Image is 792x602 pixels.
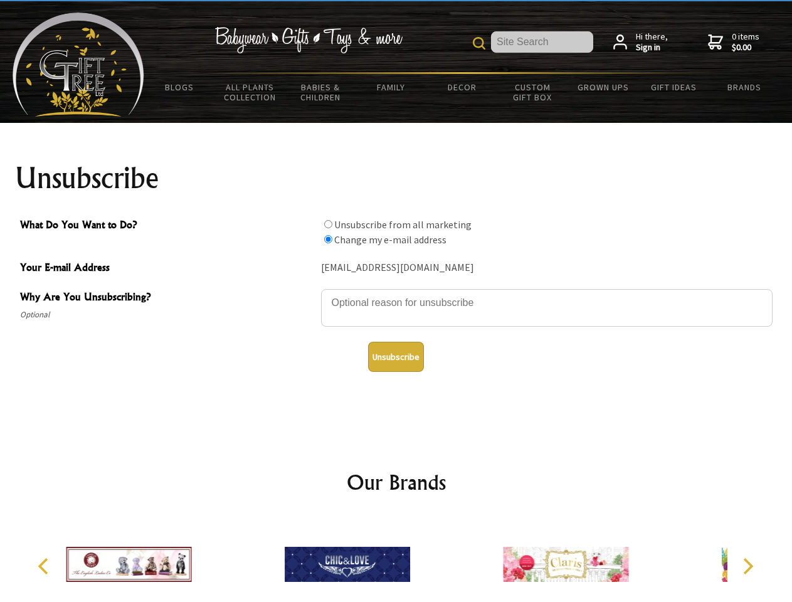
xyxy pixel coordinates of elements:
span: Hi there, [636,31,668,53]
a: Grown Ups [568,74,638,100]
a: Family [356,74,427,100]
a: Hi there,Sign in [613,31,668,53]
h1: Unsubscribe [15,163,778,193]
button: Previous [31,552,59,580]
input: What Do You Want to Do? [324,235,332,243]
span: 0 items [732,31,759,53]
input: Site Search [491,31,593,53]
span: What Do You Want to Do? [20,217,315,235]
span: Why Are You Unsubscribing? [20,289,315,307]
a: All Plants Collection [215,74,286,110]
button: Next [734,552,761,580]
button: Unsubscribe [368,342,424,372]
strong: Sign in [636,42,668,53]
a: Babies & Children [285,74,356,110]
strong: $0.00 [732,42,759,53]
a: Gift Ideas [638,74,709,100]
a: Decor [426,74,497,100]
a: 0 items$0.00 [708,31,759,53]
img: Babyware - Gifts - Toys and more... [13,13,144,117]
a: BLOGS [144,74,215,100]
span: Optional [20,307,315,322]
label: Unsubscribe from all marketing [334,218,472,231]
textarea: Why Are You Unsubscribing? [321,289,773,327]
label: Change my e-mail address [334,233,446,246]
div: [EMAIL_ADDRESS][DOMAIN_NAME] [321,258,773,278]
h2: Our Brands [25,467,768,497]
a: Brands [709,74,780,100]
img: product search [473,37,485,50]
span: Your E-mail Address [20,260,315,278]
a: Custom Gift Box [497,74,568,110]
input: What Do You Want to Do? [324,220,332,228]
img: Babywear - Gifts - Toys & more [214,27,403,53]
